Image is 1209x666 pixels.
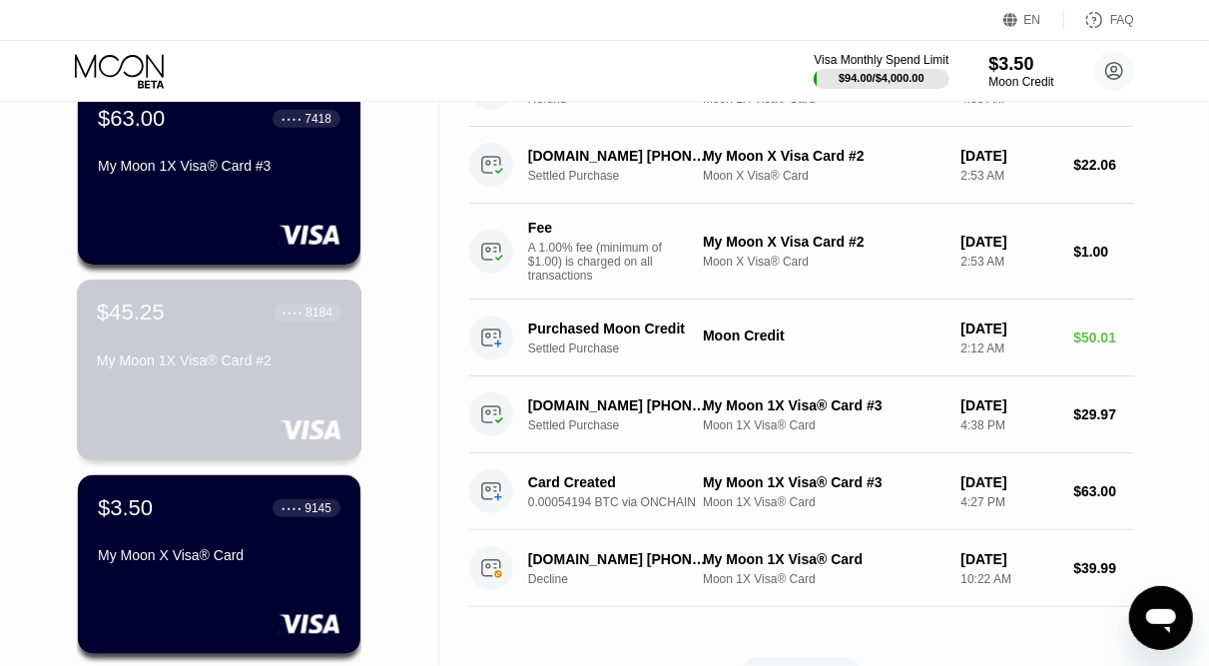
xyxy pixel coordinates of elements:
[814,53,948,89] div: Visa Monthly Spend Limit$94.00/$4,000.00
[703,474,944,490] div: My Moon 1X Visa® Card #3
[703,234,944,250] div: My Moon X Visa Card #2
[1129,586,1193,650] iframe: Button to launch messaging window
[528,241,678,283] div: A 1.00% fee (minimum of $1.00) is charged on all transactions
[528,397,711,413] div: [DOMAIN_NAME] [PHONE_NUMBER] US
[960,321,1057,336] div: [DATE]
[469,453,1134,530] div: Card Created0.00054194 BTC via ONCHAINMy Moon 1X Visa® Card #3Moon 1X Visa® Card[DATE]4:27 PM$63.00
[960,169,1057,183] div: 2:53 AM
[960,495,1057,509] div: 4:27 PM
[1073,157,1134,173] div: $22.06
[282,505,302,511] div: ● ● ● ●
[703,148,944,164] div: My Moon X Visa Card #2
[98,106,165,132] div: $63.00
[1073,406,1134,422] div: $29.97
[469,127,1134,204] div: [DOMAIN_NAME] [PHONE_NUMBER] USSettled PurchaseMy Moon X Visa Card #2Moon X Visa® Card[DATE]2:53 ...
[703,551,944,567] div: My Moon 1X Visa® Card
[528,572,724,586] div: Decline
[98,547,340,563] div: My Moon X Visa® Card
[839,72,924,84] div: $94.00 / $4,000.00
[469,204,1134,300] div: FeeA 1.00% fee (minimum of $1.00) is charged on all transactionsMy Moon X Visa Card #2Moon X Visa...
[960,397,1057,413] div: [DATE]
[703,418,944,432] div: Moon 1X Visa® Card
[528,148,711,164] div: [DOMAIN_NAME] [PHONE_NUMBER] US
[528,551,711,567] div: [DOMAIN_NAME] [PHONE_NUMBER] [PHONE_NUMBER] US
[989,54,1054,89] div: $3.50Moon Credit
[78,86,360,265] div: $63.00● ● ● ●7418My Moon 1X Visa® Card #3
[1073,483,1134,499] div: $63.00
[98,158,340,174] div: My Moon 1X Visa® Card #3
[960,418,1057,432] div: 4:38 PM
[528,169,724,183] div: Settled Purchase
[703,169,944,183] div: Moon X Visa® Card
[989,54,1054,75] div: $3.50
[528,220,668,236] div: Fee
[304,501,331,515] div: 9145
[528,418,724,432] div: Settled Purchase
[703,572,944,586] div: Moon 1X Visa® Card
[703,495,944,509] div: Moon 1X Visa® Card
[283,310,302,316] div: ● ● ● ●
[528,495,724,509] div: 0.00054194 BTC via ONCHAIN
[469,530,1134,607] div: [DOMAIN_NAME] [PHONE_NUMBER] [PHONE_NUMBER] USDeclineMy Moon 1X Visa® CardMoon 1X Visa® Card[DATE...
[305,306,332,320] div: 8184
[703,255,944,269] div: Moon X Visa® Card
[960,148,1057,164] div: [DATE]
[703,397,944,413] div: My Moon 1X Visa® Card #3
[97,352,341,368] div: My Moon 1X Visa® Card #2
[814,53,948,67] div: Visa Monthly Spend Limit
[528,321,711,336] div: Purchased Moon Credit
[282,116,302,122] div: ● ● ● ●
[1003,10,1064,30] div: EN
[1064,10,1134,30] div: FAQ
[528,341,724,355] div: Settled Purchase
[1110,13,1134,27] div: FAQ
[469,376,1134,453] div: [DOMAIN_NAME] [PHONE_NUMBER] USSettled PurchaseMy Moon 1X Visa® Card #3Moon 1X Visa® Card[DATE]4:...
[703,328,944,343] div: Moon Credit
[960,551,1057,567] div: [DATE]
[1024,13,1041,27] div: EN
[1073,560,1134,576] div: $39.99
[97,300,165,326] div: $45.25
[960,474,1057,490] div: [DATE]
[304,112,331,126] div: 7418
[1073,244,1134,260] div: $1.00
[98,495,153,521] div: $3.50
[989,75,1054,89] div: Moon Credit
[960,255,1057,269] div: 2:53 AM
[78,281,360,459] div: $45.25● ● ● ●8184My Moon 1X Visa® Card #2
[960,572,1057,586] div: 10:22 AM
[78,475,360,654] div: $3.50● ● ● ●9145My Moon X Visa® Card
[1073,330,1134,345] div: $50.01
[528,474,711,490] div: Card Created
[960,234,1057,250] div: [DATE]
[469,300,1134,376] div: Purchased Moon CreditSettled PurchaseMoon Credit[DATE]2:12 AM$50.01
[960,341,1057,355] div: 2:12 AM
